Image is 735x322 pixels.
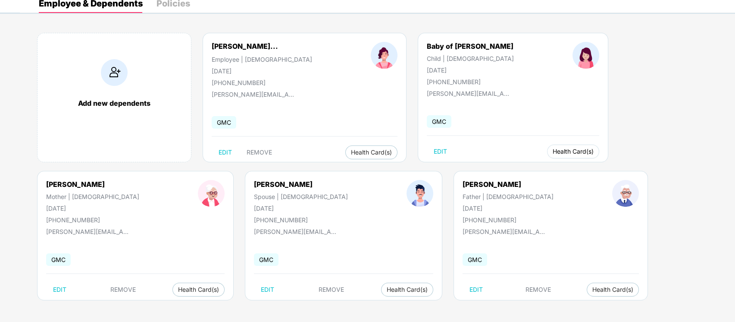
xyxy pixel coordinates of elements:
[463,228,549,235] div: [PERSON_NAME][EMAIL_ADDRESS][DOMAIN_NAME]
[345,145,397,159] button: Health Card(s)
[587,283,639,297] button: Health Card(s)
[427,115,451,128] span: GMC
[46,180,139,189] div: [PERSON_NAME]
[46,205,139,212] div: [DATE]
[519,283,558,297] button: REMOVE
[351,150,392,155] span: Health Card(s)
[254,283,281,297] button: EDIT
[469,286,483,293] span: EDIT
[212,42,278,51] div: [PERSON_NAME]...
[46,99,182,107] div: Add new dependents
[387,287,428,292] span: Health Card(s)
[525,286,551,293] span: REMOVE
[46,216,139,224] div: [PHONE_NUMBER]
[212,67,312,75] div: [DATE]
[427,90,513,97] div: [PERSON_NAME][EMAIL_ADDRESS][DOMAIN_NAME]
[254,253,278,266] span: GMC
[103,283,143,297] button: REMOVE
[46,228,132,235] div: [PERSON_NAME][EMAIL_ADDRESS][DOMAIN_NAME]
[427,55,514,62] div: Child | [DEMOGRAPHIC_DATA]
[427,78,514,85] div: [PHONE_NUMBER]
[463,180,554,189] div: [PERSON_NAME]
[427,42,514,51] div: Baby of [PERSON_NAME]
[110,286,136,293] span: REMOVE
[572,42,599,69] img: profileImage
[319,286,344,293] span: REMOVE
[407,180,433,207] img: profileImage
[46,283,73,297] button: EDIT
[254,193,348,200] div: Spouse | [DEMOGRAPHIC_DATA]
[178,287,219,292] span: Health Card(s)
[46,193,139,200] div: Mother | [DEMOGRAPHIC_DATA]
[212,116,236,129] span: GMC
[212,145,239,159] button: EDIT
[427,145,454,158] button: EDIT
[371,42,397,69] img: profileImage
[547,145,599,158] button: Health Card(s)
[381,283,433,297] button: Health Card(s)
[612,180,639,207] img: profileImage
[254,205,348,212] div: [DATE]
[553,149,594,154] span: Health Card(s)
[434,148,447,155] span: EDIT
[219,149,232,156] span: EDIT
[101,59,128,86] img: addIcon
[212,91,298,98] div: [PERSON_NAME][EMAIL_ADDRESS][DOMAIN_NAME]
[312,283,351,297] button: REMOVE
[254,180,348,189] div: [PERSON_NAME]
[212,79,312,86] div: [PHONE_NUMBER]
[254,216,348,224] div: [PHONE_NUMBER]
[463,216,554,224] div: [PHONE_NUMBER]
[46,253,71,266] span: GMC
[240,145,279,159] button: REMOVE
[427,66,514,74] div: [DATE]
[212,56,312,63] div: Employee | [DEMOGRAPHIC_DATA]
[592,287,633,292] span: Health Card(s)
[198,180,225,207] img: profileImage
[463,205,554,212] div: [DATE]
[254,228,340,235] div: [PERSON_NAME][EMAIL_ADDRESS][DOMAIN_NAME]
[172,283,225,297] button: Health Card(s)
[53,286,66,293] span: EDIT
[463,283,490,297] button: EDIT
[463,193,554,200] div: Father | [DEMOGRAPHIC_DATA]
[261,286,274,293] span: EDIT
[463,253,487,266] span: GMC
[247,149,272,156] span: REMOVE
